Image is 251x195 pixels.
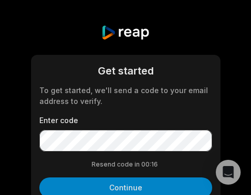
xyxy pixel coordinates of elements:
[39,85,212,107] div: To get started, we'll send a code to your email address to verify.
[39,63,212,79] div: Get started
[39,115,212,126] label: Enter code
[216,160,241,185] div: Open Intercom Messenger
[151,160,159,169] span: 16
[101,25,150,40] img: reap
[39,160,212,169] div: Resend code in 00:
